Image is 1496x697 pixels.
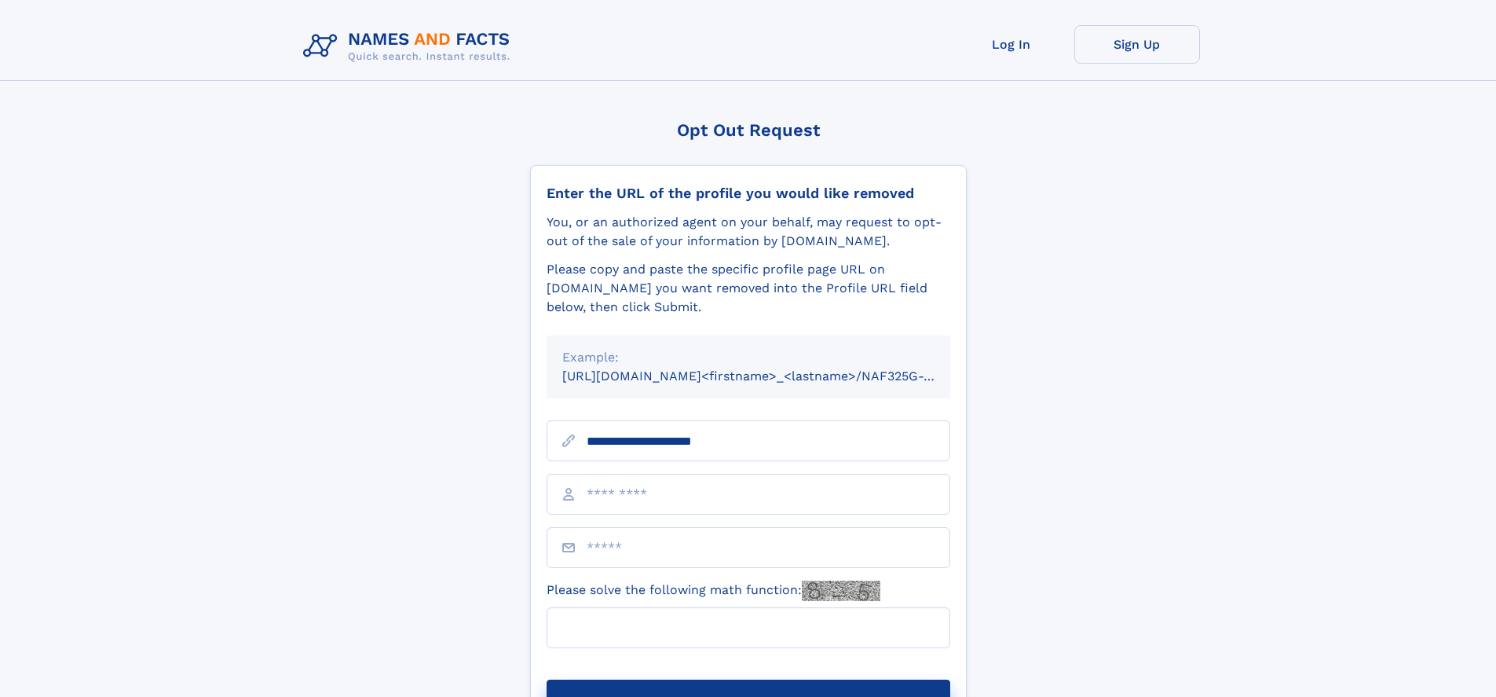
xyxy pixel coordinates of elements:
div: Opt Out Request [530,120,967,140]
div: Please copy and paste the specific profile page URL on [DOMAIN_NAME] you want removed into the Pr... [547,260,950,317]
img: Logo Names and Facts [297,25,523,68]
div: You, or an authorized agent on your behalf, may request to opt-out of the sale of your informatio... [547,213,950,251]
label: Please solve the following math function: [547,581,880,601]
div: Enter the URL of the profile you would like removed [547,185,950,202]
a: Log In [949,25,1074,64]
a: Sign Up [1074,25,1200,64]
div: Example: [562,348,935,367]
small: [URL][DOMAIN_NAME]<firstname>_<lastname>/NAF325G-xxxxxxxx [562,369,980,383]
